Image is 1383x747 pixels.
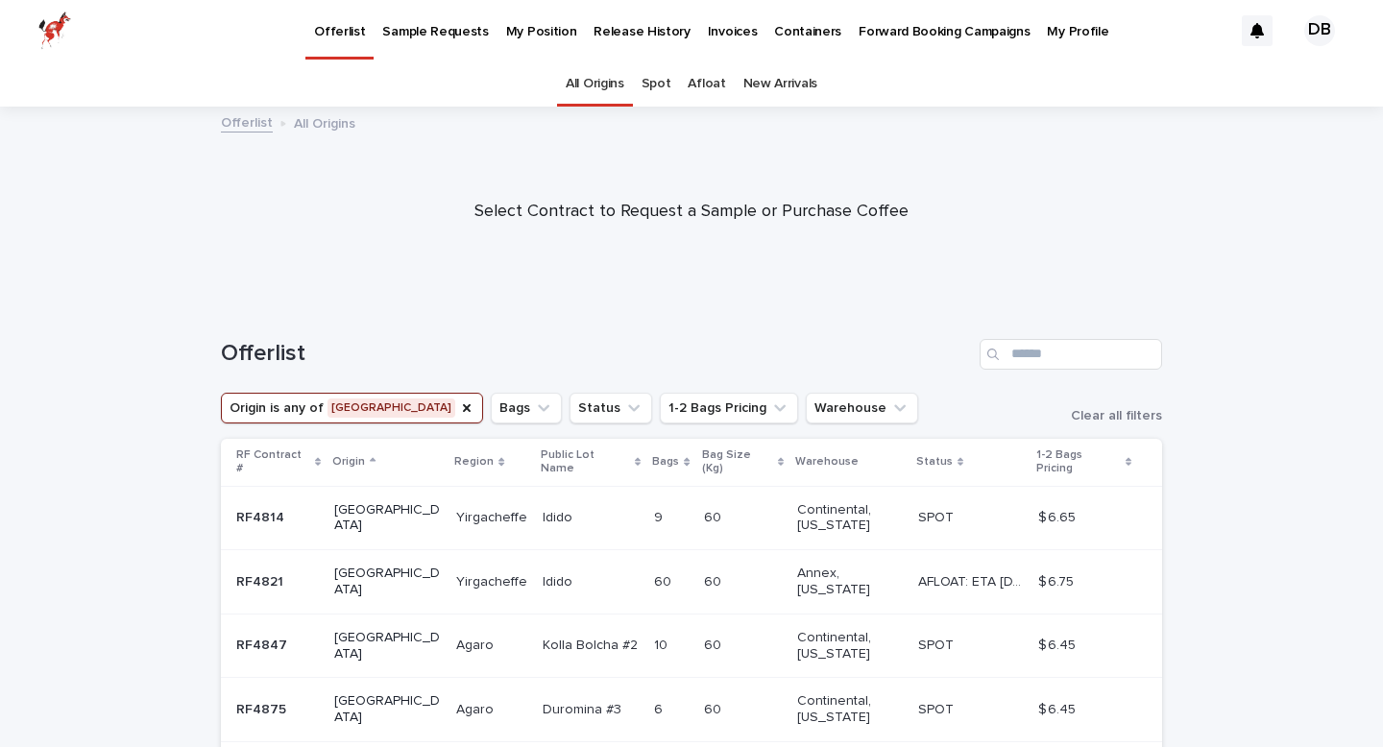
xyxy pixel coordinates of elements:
p: [GEOGRAPHIC_DATA] [334,566,441,598]
p: All Origins [294,111,355,133]
p: $ 6.45 [1038,698,1080,718]
p: $ 6.75 [1038,570,1078,590]
p: SPOT [918,506,958,526]
p: 1-2 Bags Pricing [1036,445,1120,480]
p: Yirgacheffe [456,506,531,526]
a: New Arrivals [743,61,817,107]
p: Region [454,451,494,472]
div: DB [1304,15,1335,46]
p: RF4875 [236,698,290,718]
p: Origin [332,451,365,472]
a: All Origins [566,61,624,107]
button: Warehouse [806,393,918,423]
p: RF4821 [236,570,287,590]
p: Bag Size (Kg) [702,445,773,480]
p: Status [916,451,953,472]
tr: RF4814RF4814 [GEOGRAPHIC_DATA]YirgacheffeYirgacheffe IdidoIdido 99 6060 Continental, [US_STATE] S... [221,486,1162,550]
p: $ 6.65 [1038,506,1080,526]
h1: Offerlist [221,340,972,368]
button: Bags [491,393,562,423]
p: Agaro [456,698,497,718]
button: Origin [221,393,483,423]
tr: RF4821RF4821 [GEOGRAPHIC_DATA]YirgacheffeYirgacheffe IdidoIdido 6060 6060 Annex, [US_STATE] AFLOA... [221,550,1162,614]
p: [GEOGRAPHIC_DATA] [334,502,441,535]
p: Idido [543,570,576,590]
img: zttTXibQQrCfv9chImQE [38,12,71,50]
a: Spot [642,61,671,107]
p: 60 [704,570,725,590]
p: Select Contract to Request a Sample or Purchase Coffee [307,202,1076,223]
p: 9 [654,506,667,526]
p: Agaro [456,634,497,654]
button: 1-2 Bags Pricing [660,393,798,423]
p: SPOT [918,698,958,718]
p: 60 [704,634,725,654]
a: Afloat [688,61,725,107]
p: RF Contract # [236,445,310,480]
p: 6 [654,698,667,718]
p: Public Lot Name [541,445,630,480]
p: [GEOGRAPHIC_DATA] [334,630,441,663]
p: 60 [704,698,725,718]
tr: RF4847RF4847 [GEOGRAPHIC_DATA]AgaroAgaro Kolla Bolcha #2Kolla Bolcha #2 1010 6060 Continental, [U... [221,614,1162,678]
p: $ 6.45 [1038,634,1080,654]
p: Duromina #3 [543,698,625,718]
p: 60 [704,506,725,526]
p: 60 [654,570,675,590]
button: Clear all filters [1055,409,1162,422]
p: SPOT [918,634,958,654]
p: 10 [654,634,671,654]
tr: RF4875RF4875 [GEOGRAPHIC_DATA]AgaroAgaro Duromina #3Duromina #3 66 6060 Continental, [US_STATE] S... [221,678,1162,742]
p: RF4847 [236,634,291,654]
p: Warehouse [795,451,859,472]
p: Kolla Bolcha #2 [543,634,642,654]
button: Status [570,393,652,423]
p: AFLOAT: ETA 09-28-2025 [918,570,1027,590]
p: Yirgacheffe [456,570,531,590]
p: Bags [652,451,679,472]
a: Offerlist [221,110,273,133]
p: [GEOGRAPHIC_DATA] [334,693,441,726]
span: Clear all filters [1071,409,1162,422]
p: RF4814 [236,506,288,526]
p: Idido [543,506,576,526]
input: Search [980,339,1162,370]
